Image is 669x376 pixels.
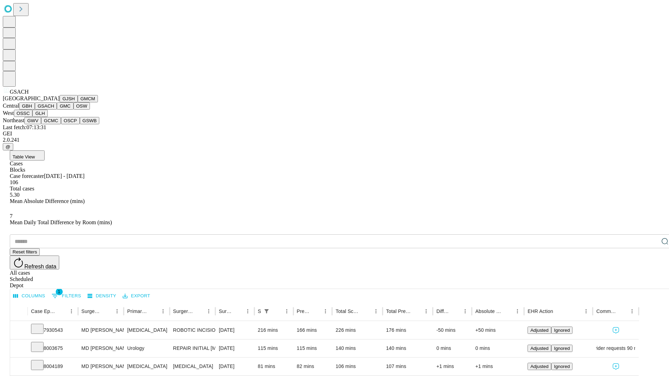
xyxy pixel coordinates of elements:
[31,358,75,375] div: 8004189
[13,154,35,159] span: Table View
[19,102,35,110] button: GBH
[10,198,85,204] span: Mean Absolute Difference (mins)
[513,306,522,316] button: Menu
[528,308,553,314] div: EHR Action
[14,110,33,117] button: OSSC
[148,306,158,316] button: Sort
[14,324,24,337] button: Expand
[530,328,548,333] span: Adjusted
[297,321,329,339] div: 166 mins
[82,339,120,357] div: MD [PERSON_NAME] Md
[10,219,112,225] span: Mean Daily Total Difference by Room (mins)
[78,95,98,102] button: GMCM
[74,102,90,110] button: OSW
[173,358,212,375] div: [MEDICAL_DATA]
[530,364,548,369] span: Adjusted
[554,328,570,333] span: Ignored
[596,308,616,314] div: Comments
[127,308,147,314] div: Primary Service
[31,321,75,339] div: 7930543
[3,143,13,150] button: @
[233,306,243,316] button: Sort
[297,358,329,375] div: 82 mins
[10,173,44,179] span: Case forecaster
[102,306,112,316] button: Sort
[587,339,645,357] span: provider requests 90 mins
[321,306,330,316] button: Menu
[436,339,468,357] div: 0 mins
[24,264,56,269] span: Refresh data
[361,306,371,316] button: Sort
[204,306,214,316] button: Menu
[530,346,548,351] span: Adjusted
[262,306,271,316] button: Show filters
[11,291,47,301] button: Select columns
[475,308,502,314] div: Absolute Difference
[82,321,120,339] div: MD [PERSON_NAME] Md
[551,363,572,370] button: Ignored
[386,339,430,357] div: 140 mins
[297,339,329,357] div: 115 mins
[554,346,570,351] span: Ignored
[32,110,47,117] button: GLH
[13,249,37,254] span: Reset filters
[80,117,100,124] button: GSWB
[82,358,120,375] div: MD [PERSON_NAME] Md
[173,321,212,339] div: ROBOTIC INCISIONAL/VENTRAL/UMBILICAL [MEDICAL_DATA] INITIAL 3-10 CM INCARCERATED/STRANGULATED
[386,308,411,314] div: Total Predicted Duration
[219,358,251,375] div: [DATE]
[3,110,14,116] span: West
[82,308,102,314] div: Surgeon Name
[127,321,166,339] div: [MEDICAL_DATA]
[3,131,666,137] div: GEI
[57,102,73,110] button: GMC
[386,358,430,375] div: 107 mins
[451,306,460,316] button: Sort
[627,306,637,316] button: Menu
[121,291,152,301] button: Export
[336,358,379,375] div: 106 mins
[41,117,61,124] button: GCMC
[10,179,18,185] span: 106
[173,339,212,357] div: REPAIR INITIAL [MEDICAL_DATA] REDUCIBLE AGE [DEMOGRAPHIC_DATA] OR MORE
[3,137,666,143] div: 2.0.241
[158,306,168,316] button: Menu
[371,306,381,316] button: Menu
[10,213,13,219] span: 7
[194,306,204,316] button: Sort
[14,361,24,373] button: Expand
[219,308,232,314] div: Surgery Date
[554,364,570,369] span: Ignored
[475,321,521,339] div: +50 mins
[282,306,292,316] button: Menu
[336,321,379,339] div: 226 mins
[60,95,78,102] button: GJSH
[86,291,118,301] button: Density
[551,327,572,334] button: Ignored
[112,306,122,316] button: Menu
[554,306,563,316] button: Sort
[528,345,551,352] button: Adjusted
[127,358,166,375] div: [MEDICAL_DATA]
[35,102,57,110] button: GSACH
[258,358,290,375] div: 81 mins
[596,339,635,357] div: provider requests 90 mins
[311,306,321,316] button: Sort
[436,321,468,339] div: -50 mins
[24,117,41,124] button: GWV
[460,306,470,316] button: Menu
[336,308,361,314] div: Total Scheduled Duration
[10,248,40,256] button: Reset filters
[551,345,572,352] button: Ignored
[67,306,76,316] button: Menu
[3,117,24,123] span: Northeast
[44,173,84,179] span: [DATE] - [DATE]
[61,117,80,124] button: OSCP
[56,288,63,295] span: 1
[386,321,430,339] div: 176 mins
[297,308,310,314] div: Predicted In Room Duration
[258,321,290,339] div: 216 mins
[31,308,56,314] div: Case Epic Id
[436,358,468,375] div: +1 mins
[258,308,261,314] div: Scheduled In Room Duration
